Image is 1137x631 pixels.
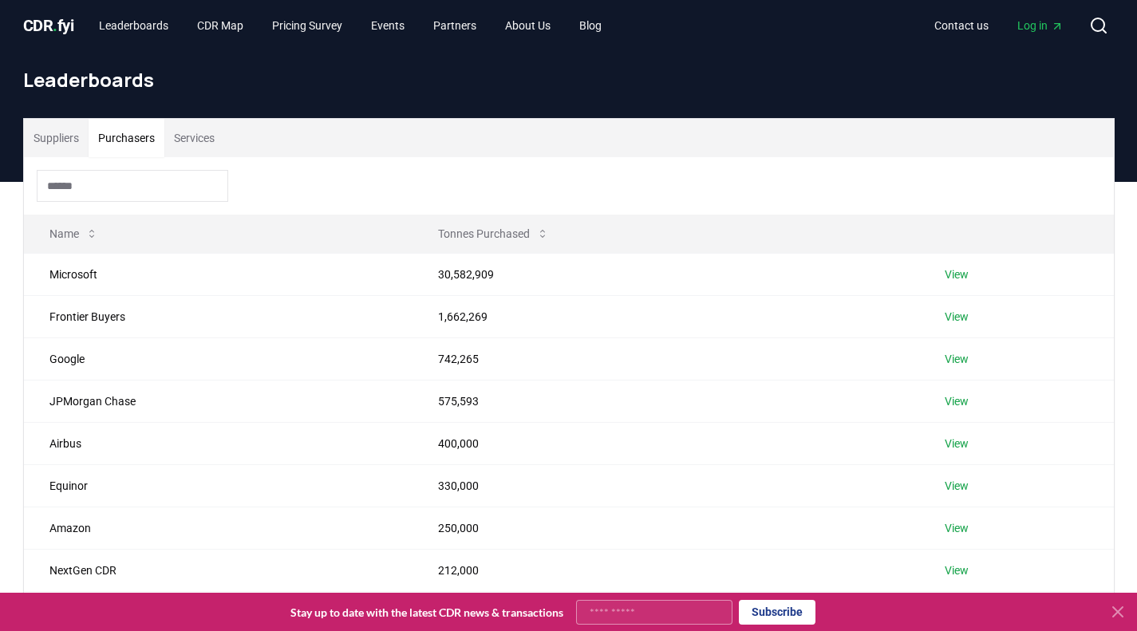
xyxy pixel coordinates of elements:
[164,119,224,157] button: Services
[492,11,563,40] a: About Us
[23,16,74,35] span: CDR fyi
[413,337,919,380] td: 742,265
[413,422,919,464] td: 400,000
[413,464,919,507] td: 330,000
[24,549,413,591] td: NextGen CDR
[945,266,969,282] a: View
[24,422,413,464] td: Airbus
[89,119,164,157] button: Purchasers
[37,218,111,250] button: Name
[23,14,74,37] a: CDR.fyi
[24,295,413,337] td: Frontier Buyers
[413,507,919,549] td: 250,000
[945,478,969,494] a: View
[86,11,181,40] a: Leaderboards
[922,11,1001,40] a: Contact us
[413,253,919,295] td: 30,582,909
[945,309,969,325] a: View
[420,11,489,40] a: Partners
[1017,18,1064,34] span: Log in
[358,11,417,40] a: Events
[53,16,57,35] span: .
[425,218,562,250] button: Tonnes Purchased
[945,562,969,578] a: View
[945,520,969,536] a: View
[945,393,969,409] a: View
[259,11,355,40] a: Pricing Survey
[86,11,614,40] nav: Main
[413,380,919,422] td: 575,593
[567,11,614,40] a: Blog
[922,11,1076,40] nav: Main
[945,436,969,452] a: View
[413,295,919,337] td: 1,662,269
[24,253,413,295] td: Microsoft
[24,380,413,422] td: JPMorgan Chase
[945,351,969,367] a: View
[184,11,256,40] a: CDR Map
[24,337,413,380] td: Google
[24,464,413,507] td: Equinor
[24,119,89,157] button: Suppliers
[413,549,919,591] td: 212,000
[1005,11,1076,40] a: Log in
[24,507,413,549] td: Amazon
[23,67,1115,93] h1: Leaderboards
